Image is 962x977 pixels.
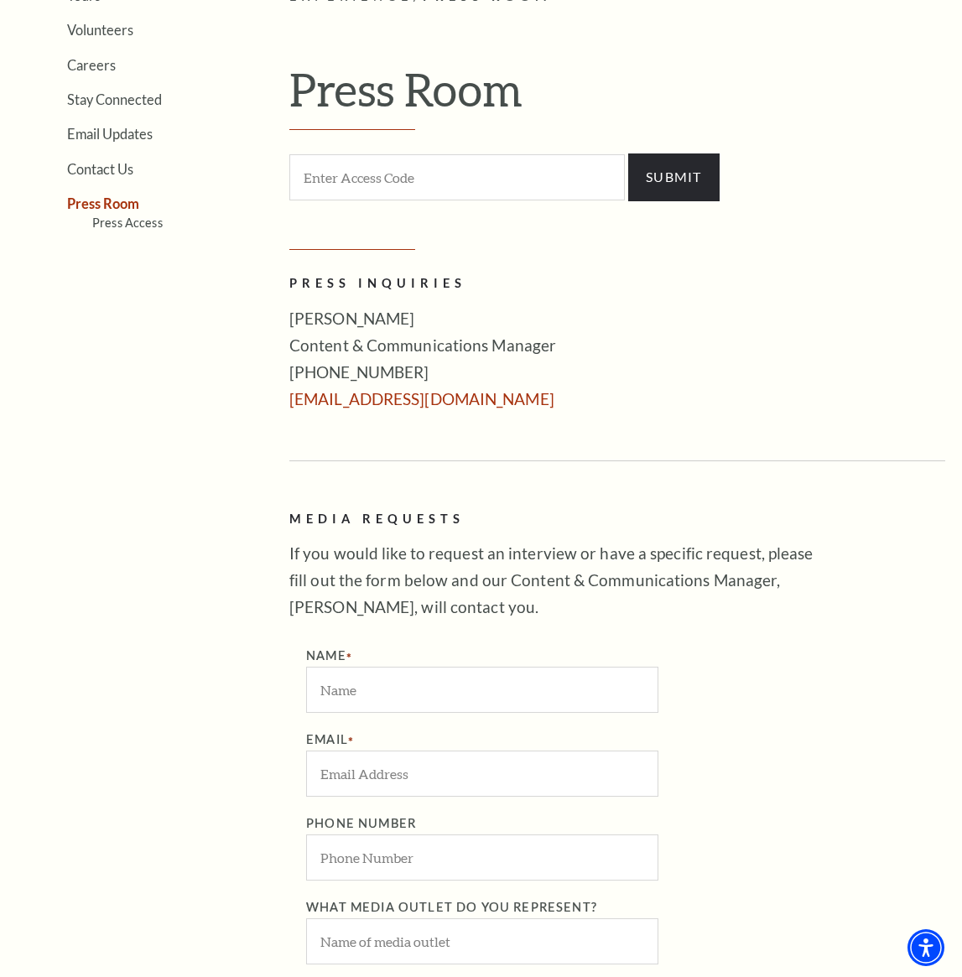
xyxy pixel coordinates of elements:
[92,216,163,230] a: Press Access
[67,126,153,142] a: Email Updates
[306,667,658,713] input: Name
[628,153,720,200] input: Submit button
[289,62,945,131] h1: Press Room
[306,751,658,797] input: Email Address
[289,154,625,200] input: Enter Access Code
[306,918,658,964] input: Name of media outlet
[289,389,554,408] a: [EMAIL_ADDRESS][DOMAIN_NAME]
[306,900,597,914] label: What media outlet do you represent?
[306,834,658,881] input: Phone Number
[289,509,835,530] h2: Media Requests
[67,161,133,177] a: Contact Us
[289,540,835,621] p: If you would like to request an interview or have a specific request, please fill out the form be...
[67,91,162,107] a: Stay Connected
[289,305,835,413] p: [PERSON_NAME] Content & Communications Manager [PHONE_NUMBER]
[67,22,133,38] a: Volunteers
[306,816,416,830] label: Phone number
[67,195,139,211] a: Press Room
[289,273,835,294] h2: PRESS INQUIRIES
[306,732,348,746] label: Email
[907,929,944,966] div: Accessibility Menu
[67,57,116,73] a: Careers
[306,648,346,663] label: Name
